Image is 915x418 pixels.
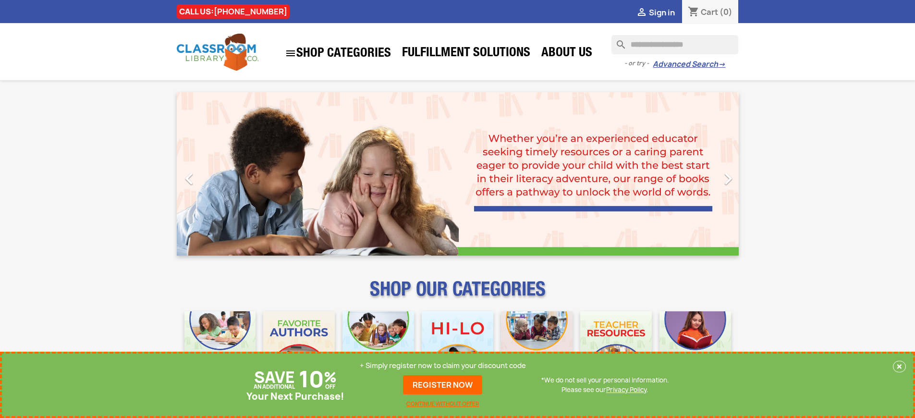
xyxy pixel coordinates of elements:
i:  [285,48,296,59]
i:  [177,167,201,191]
a: [PHONE_NUMBER] [214,6,287,17]
i: shopping_cart [688,7,699,18]
img: CLC_Dyslexia_Mobile.jpg [659,311,731,383]
img: CLC_Bulk_Mobile.jpg [184,311,256,383]
span: → [718,60,725,69]
input: Search [611,35,738,54]
i:  [716,167,740,191]
i:  [636,7,647,19]
span: Sign in [649,7,675,18]
img: CLC_Fiction_Nonfiction_Mobile.jpg [501,311,573,383]
span: Cart [701,7,718,17]
i: search [611,35,623,47]
img: CLC_Teacher_Resources_Mobile.jpg [580,311,652,383]
img: CLC_HiLo_Mobile.jpg [422,311,493,383]
p: SHOP OUR CATEGORIES [177,286,739,304]
span: - or try - [624,59,653,68]
a:  Sign in [636,7,675,18]
a: Fulfillment Solutions [397,44,535,63]
a: Previous [177,92,261,256]
span: (0) [720,7,732,17]
a: SHOP CATEGORIES [280,43,396,64]
a: About Us [537,44,597,63]
img: CLC_Phonics_And_Decodables_Mobile.jpg [342,311,414,383]
a: Advanced Search→ [653,60,725,69]
img: Classroom Library Company [177,34,258,71]
div: CALL US: [177,4,290,19]
a: Next [654,92,739,256]
ul: Carousel container [177,92,739,256]
img: CLC_Favorite_Authors_Mobile.jpg [263,311,335,383]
